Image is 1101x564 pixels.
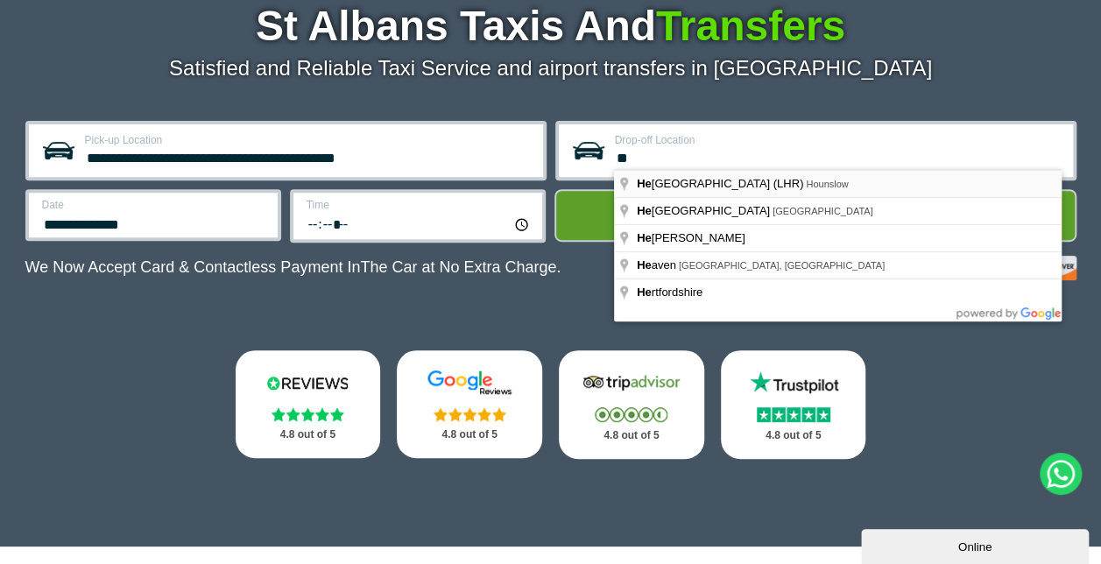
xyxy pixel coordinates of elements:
span: [PERSON_NAME] [637,231,748,244]
iframe: chat widget [861,525,1092,564]
img: Stars [757,407,830,422]
label: Date [42,200,267,210]
a: Trustpilot Stars 4.8 out of 5 [721,350,866,459]
span: He [637,177,652,190]
span: He [637,258,652,271]
p: 4.8 out of 5 [578,425,685,447]
img: Google [417,370,522,396]
img: Stars [595,407,667,422]
button: Get Quote [554,189,1076,242]
img: Reviews.io [255,370,360,396]
span: The Car at No Extra Charge. [360,258,561,276]
label: Drop-off Location [615,135,1062,145]
p: 4.8 out of 5 [740,425,847,447]
img: Stars [434,407,506,421]
img: Stars [272,407,344,421]
span: [GEOGRAPHIC_DATA] [637,204,773,217]
span: [GEOGRAPHIC_DATA], [GEOGRAPHIC_DATA] [679,260,885,271]
a: Google Stars 4.8 out of 5 [397,350,542,458]
span: He [637,286,652,299]
span: Transfers [656,3,845,49]
h1: St Albans Taxis And [25,5,1076,47]
span: [GEOGRAPHIC_DATA] (LHR) [637,177,806,190]
span: Hounslow [806,179,848,189]
p: Satisfied and Reliable Taxi Service and airport transfers in [GEOGRAPHIC_DATA] [25,56,1076,81]
p: 4.8 out of 5 [416,424,523,446]
span: aven [637,258,679,271]
p: 4.8 out of 5 [255,424,362,446]
img: Tripadvisor [579,370,684,396]
a: Tripadvisor Stars 4.8 out of 5 [559,350,704,459]
span: He [637,204,652,217]
p: We Now Accept Card & Contactless Payment In [25,258,561,277]
a: Reviews.io Stars 4.8 out of 5 [236,350,381,458]
label: Time [307,200,532,210]
span: He [637,231,652,244]
label: Pick-up Location [85,135,533,145]
span: [GEOGRAPHIC_DATA] [773,206,873,216]
span: rtfordshire [637,286,705,299]
img: Trustpilot [741,370,846,396]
